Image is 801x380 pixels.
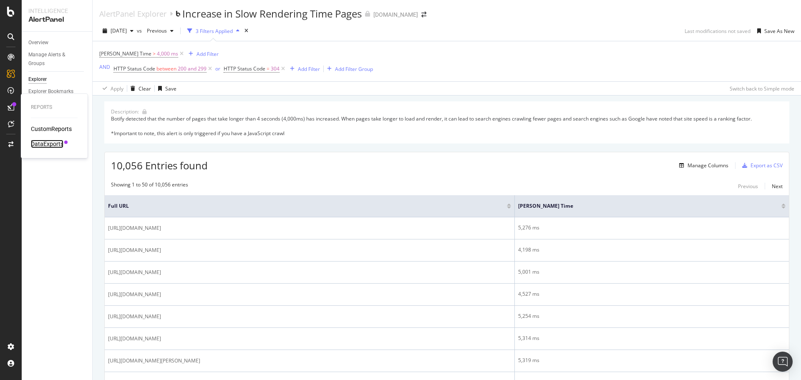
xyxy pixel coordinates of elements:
[28,50,78,68] div: Manage Alerts & Groups
[28,38,86,47] a: Overview
[243,27,250,35] div: times
[155,82,176,95] button: Save
[108,335,161,343] span: [URL][DOMAIN_NAME]
[111,181,188,191] div: Showing 1 to 50 of 10,056 entries
[518,357,786,364] div: 5,319 ms
[271,63,280,75] span: 304
[324,64,373,74] button: Add Filter Group
[421,12,426,18] div: arrow-right-arrow-left
[137,27,144,34] span: vs
[108,312,161,321] span: [URL][DOMAIN_NAME]
[99,9,166,18] a: AlertPanel Explorer
[298,65,320,73] div: Add Filter
[139,85,151,92] div: Clear
[99,63,110,71] button: AND
[111,108,139,115] div: Description:
[108,357,200,365] span: [URL][DOMAIN_NAME][PERSON_NAME]
[31,104,78,111] div: Reports
[726,82,794,95] button: Switch back to Simple mode
[157,48,178,60] span: 4,000 ms
[738,181,758,191] button: Previous
[685,28,751,35] div: Last modifications not saved
[178,63,207,75] span: 200 and 299
[111,115,783,136] div: Botify detected that the number of pages that take longer than 4 seconds (4,000ms) has increased....
[28,7,86,15] div: Intelligence
[108,268,161,277] span: [URL][DOMAIN_NAME]
[739,159,783,172] button: Export as CSV
[185,49,219,59] button: Add Filter
[31,125,72,133] a: CustomReports
[184,24,243,38] button: 3 Filters Applied
[518,312,786,320] div: 5,254 ms
[287,64,320,74] button: Add Filter
[111,159,208,172] span: 10,056 Entries found
[772,183,783,190] div: Next
[772,181,783,191] button: Next
[730,85,794,92] div: Switch back to Simple mode
[688,162,728,169] div: Manage Columns
[754,24,794,38] button: Save As New
[165,85,176,92] div: Save
[113,65,155,72] span: HTTP Status Code
[28,75,86,84] a: Explorer
[773,352,793,372] div: Open Intercom Messenger
[518,290,786,298] div: 4,527 ms
[28,75,47,84] div: Explorer
[108,224,161,232] span: [URL][DOMAIN_NAME]
[518,202,769,210] span: [PERSON_NAME] Time
[335,65,373,73] div: Add Filter Group
[108,290,161,299] span: [URL][DOMAIN_NAME]
[676,161,728,171] button: Manage Columns
[28,87,86,96] a: Explorer Bookmarks
[215,65,220,73] button: or
[127,82,151,95] button: Clear
[751,162,783,169] div: Export as CSV
[144,27,167,34] span: Previous
[28,87,73,96] div: Explorer Bookmarks
[518,268,786,276] div: 5,001 ms
[144,24,177,38] button: Previous
[108,202,494,210] span: Full URL
[373,10,418,19] div: [DOMAIN_NAME]
[764,28,794,35] div: Save As New
[156,65,176,72] span: between
[518,335,786,342] div: 5,314 ms
[215,65,220,72] div: or
[267,65,270,72] span: =
[99,50,151,57] span: [PERSON_NAME] Time
[28,15,86,25] div: AlertPanel
[518,246,786,254] div: 4,198 ms
[518,224,786,232] div: 5,276 ms
[111,85,123,92] div: Apply
[28,50,86,68] a: Manage Alerts & Groups
[182,7,362,21] div: Increase in Slow Rendering Time Pages
[111,27,127,34] span: 2025 Sep. 16th
[196,28,233,35] div: 3 Filters Applied
[99,24,137,38] button: [DATE]
[28,38,48,47] div: Overview
[31,140,63,148] a: DataExports
[99,82,123,95] button: Apply
[153,50,156,57] span: >
[196,50,219,58] div: Add Filter
[108,246,161,254] span: [URL][DOMAIN_NAME]
[224,65,265,72] span: HTTP Status Code
[738,183,758,190] div: Previous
